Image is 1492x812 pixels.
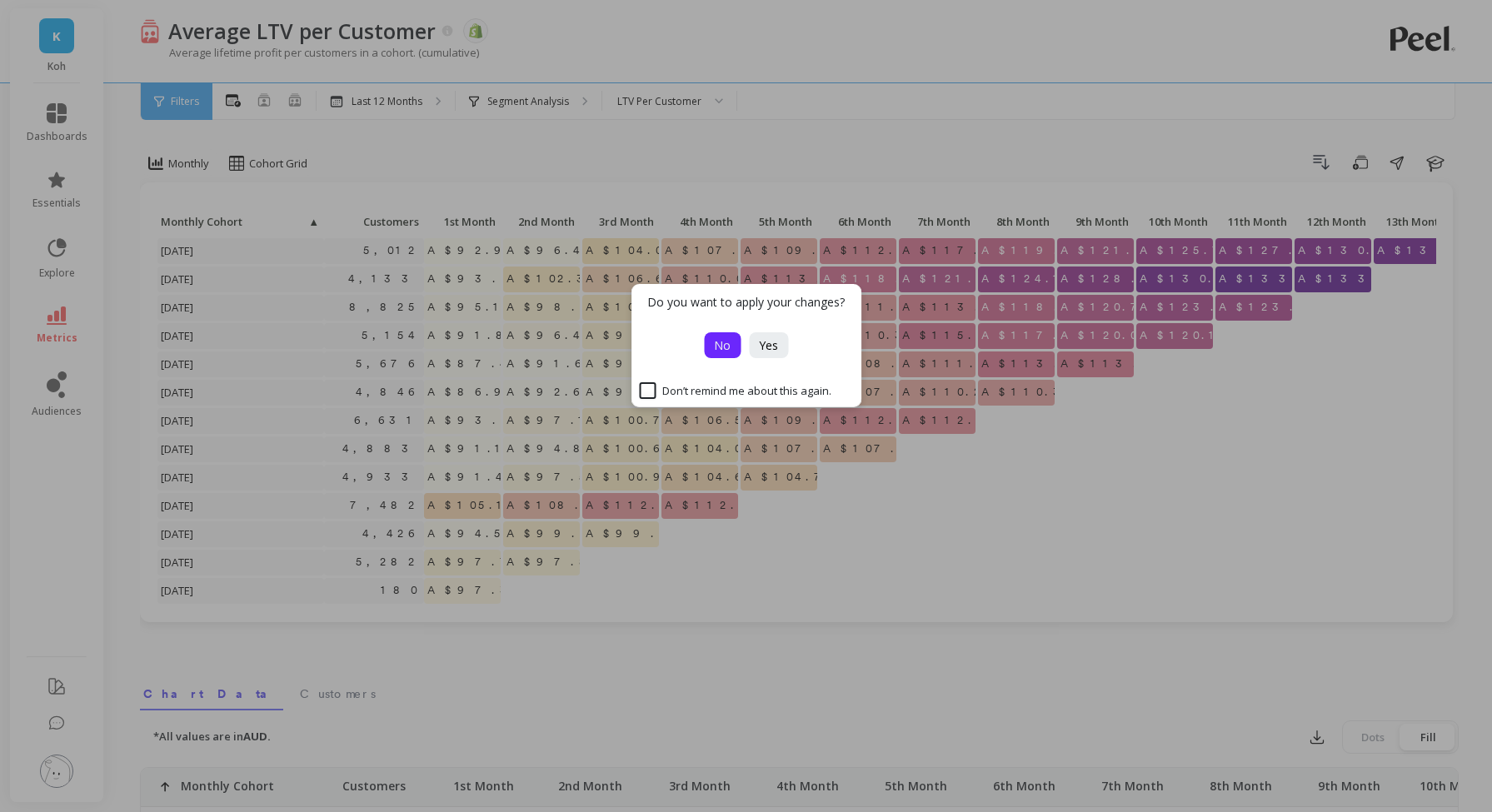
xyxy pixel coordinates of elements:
span: No [714,337,731,353]
p: Do you want to apply your changes? [647,294,845,311]
span: Yes [759,337,778,353]
button: Yes [749,332,788,358]
span: Don’t remind me about this again. [639,382,831,399]
button: No [704,332,741,358]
